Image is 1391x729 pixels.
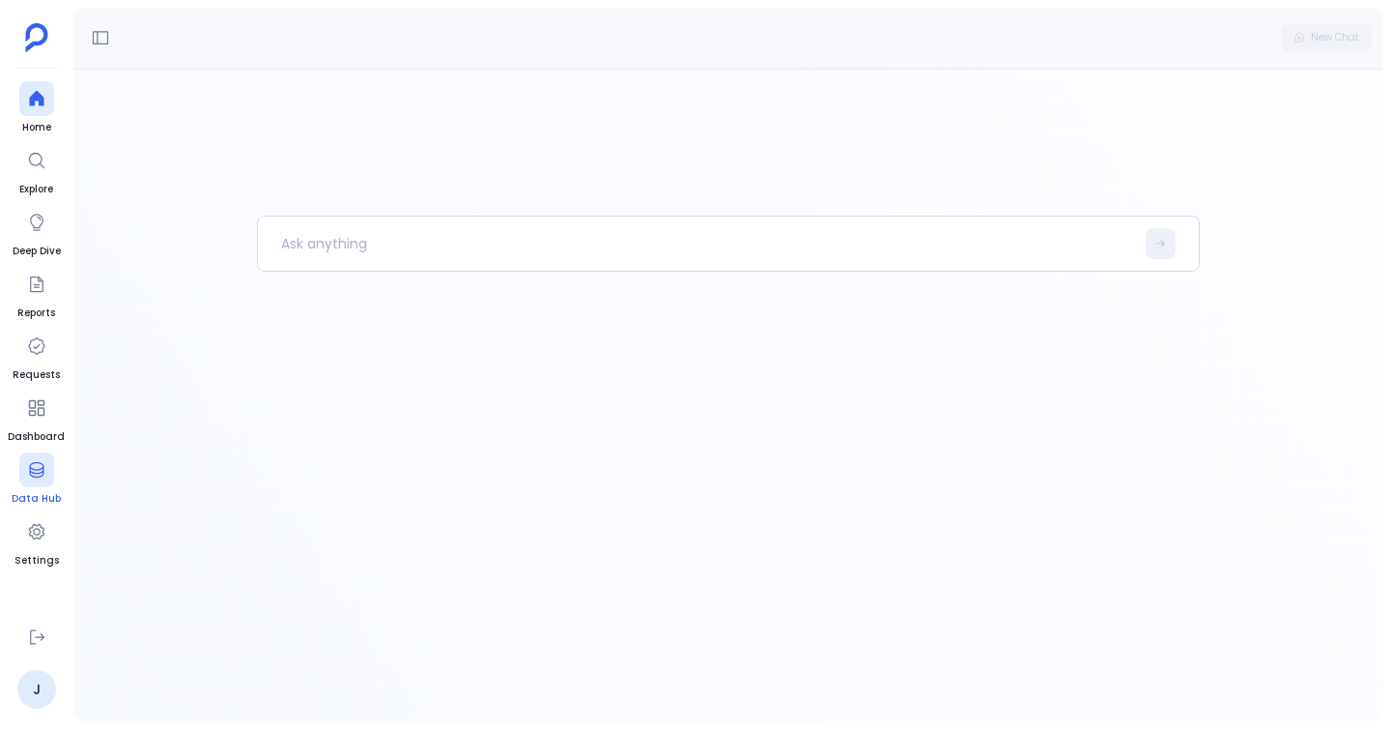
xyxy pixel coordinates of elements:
[8,391,65,445] a: Dashboard
[25,23,48,52] img: petavue logo
[13,367,60,383] span: Requests
[19,143,54,197] a: Explore
[12,452,61,507] a: Data Hub
[12,491,61,507] span: Data Hub
[14,514,59,569] a: Settings
[19,120,54,135] span: Home
[13,329,60,383] a: Requests
[17,670,56,709] a: J
[19,81,54,135] a: Home
[19,182,54,197] span: Explore
[17,267,55,321] a: Reports
[17,306,55,321] span: Reports
[13,244,61,259] span: Deep Dive
[8,429,65,445] span: Dashboard
[13,205,61,259] a: Deep Dive
[14,553,59,569] span: Settings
